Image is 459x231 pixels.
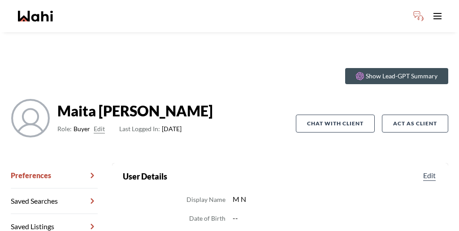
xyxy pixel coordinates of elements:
[119,125,160,133] span: Last Logged In:
[57,102,213,120] strong: Maita [PERSON_NAME]
[421,170,437,181] button: Edit
[74,124,90,134] span: Buyer
[186,194,225,205] dt: Display Name
[189,213,225,224] dt: Date of Birth
[57,124,72,134] span: Role:
[345,68,448,84] button: Show Lead-GPT Summary
[18,11,53,21] a: Wahi homepage
[296,115,375,133] button: Chat with client
[94,124,105,134] button: Edit
[366,72,437,81] p: Show Lead-GPT Summary
[119,124,182,134] span: [DATE]
[233,193,437,205] dd: M N
[429,7,446,25] button: Toggle open navigation menu
[123,170,167,183] h2: User Details
[233,212,437,224] dd: --
[11,188,98,214] a: Saved Searches
[382,115,448,133] button: Act as Client
[11,163,98,188] a: Preferences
